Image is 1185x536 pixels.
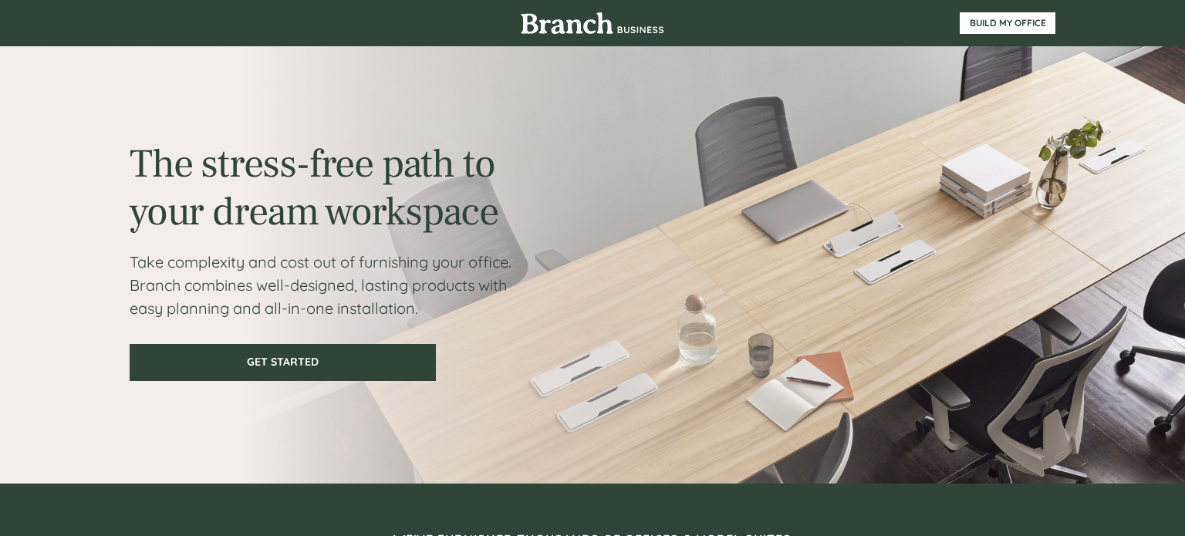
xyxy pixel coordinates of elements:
span: The stress-free path to your dream workspace [130,138,498,238]
span: GET STARTED [131,356,434,369]
span: Take complexity and cost out of furnishing your office. Branch combines well-designed, lasting pr... [130,252,511,318]
span: BUILD MY OFFICE [960,18,1055,29]
a: GET STARTED [130,344,436,381]
a: BUILD MY OFFICE [960,12,1055,34]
